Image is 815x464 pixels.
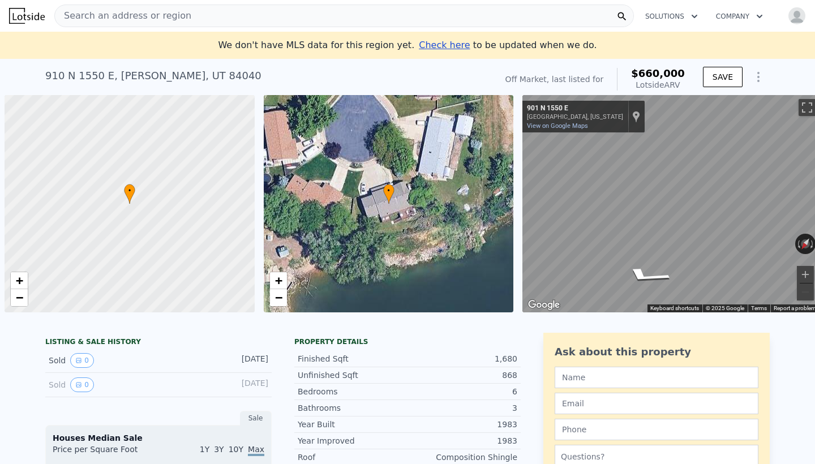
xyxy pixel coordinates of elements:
img: avatar [788,7,806,25]
a: Zoom out [11,289,28,306]
input: Phone [555,419,758,440]
div: 1983 [407,435,517,446]
a: View on Google Maps [527,122,588,130]
div: LISTING & SALE HISTORY [45,337,272,349]
button: Keyboard shortcuts [650,304,699,312]
span: © 2025 Google [706,305,744,311]
button: Reset the view [796,233,815,255]
span: 10Y [229,445,243,454]
span: − [274,290,282,304]
div: Year Improved [298,435,407,446]
div: Sold [49,353,149,368]
div: Price per Square Foot [53,444,158,462]
div: 3 [407,402,517,414]
span: $660,000 [631,67,685,79]
span: 1Y [200,445,209,454]
div: [DATE] [218,353,268,368]
div: [GEOGRAPHIC_DATA], [US_STATE] [527,113,623,121]
div: 910 N 1550 E , [PERSON_NAME] , UT 84040 [45,68,261,84]
span: + [274,273,282,287]
button: Solutions [636,6,707,27]
button: SAVE [703,67,743,87]
div: 868 [407,370,517,381]
button: Zoom in [797,266,814,283]
a: Zoom in [11,272,28,289]
input: Email [555,393,758,414]
div: Year Built [298,419,407,430]
input: Name [555,367,758,388]
a: Terms (opens in new tab) [751,305,767,311]
span: • [124,186,135,196]
button: Show Options [747,66,770,88]
button: View historical data [70,353,94,368]
button: View historical data [70,377,94,392]
a: Zoom in [270,272,287,289]
div: Lotside ARV [631,79,685,91]
span: • [383,186,394,196]
div: 901 N 1550 E [527,104,623,113]
a: Show location on map [632,110,640,123]
div: 1983 [407,419,517,430]
div: 1,680 [407,353,517,364]
span: 3Y [214,445,224,454]
div: Sale [240,411,272,426]
div: Roof [298,452,407,463]
div: [DATE] [218,377,268,392]
div: Ask about this property [555,344,758,360]
div: to be updated when we do. [419,38,597,52]
div: Composition Shingle [407,452,517,463]
span: Search an address or region [55,9,191,23]
div: 6 [407,386,517,397]
span: + [16,273,23,287]
div: Unfinished Sqft [298,370,407,381]
img: Google [525,298,563,312]
span: Max [248,445,264,456]
button: Rotate counterclockwise [795,234,801,254]
span: − [16,290,23,304]
div: Bathrooms [298,402,407,414]
button: Company [707,6,772,27]
div: Houses Median Sale [53,432,264,444]
a: Zoom out [270,289,287,306]
path: Go North, N 1550 E [604,263,689,288]
div: Bedrooms [298,386,407,397]
div: • [383,184,394,204]
div: Sold [49,377,149,392]
div: • [124,184,135,204]
div: Off Market, last listed for [505,74,604,85]
button: Zoom out [797,283,814,300]
img: Lotside [9,8,45,24]
div: Finished Sqft [298,353,407,364]
a: Open this area in Google Maps (opens a new window) [525,298,563,312]
div: Property details [294,337,521,346]
div: We don't have MLS data for this region yet. [218,38,597,52]
span: Check here [419,40,470,50]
